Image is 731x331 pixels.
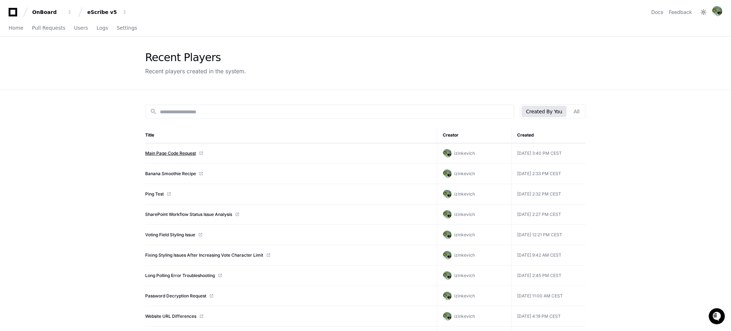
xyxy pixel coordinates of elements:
div: Recent players created in the system. [145,67,246,75]
button: OnBoard [29,6,75,19]
span: Logs [97,26,108,30]
a: Powered byPylon [50,75,87,80]
td: [DATE] 4:19 PM CEST [511,306,586,327]
span: Users [74,26,88,30]
img: avatar [443,149,452,158]
div: OnBoard [32,9,63,16]
img: avatar [443,169,452,178]
button: Feedback [669,9,692,16]
img: 1736555170064-99ba0984-63c1-480f-8ee9-699278ef63ed [7,53,20,66]
button: Start new chat [122,55,130,64]
td: [DATE] 9:42 AM CEST [511,245,586,266]
img: avatar [443,292,452,300]
span: izinkevich [455,171,475,176]
span: Settings [117,26,137,30]
img: avatar [443,231,452,239]
img: avatar [712,6,722,16]
th: Creator [437,127,511,143]
span: izinkevich [455,273,475,278]
a: Home [9,20,23,36]
a: Fixing Styling Issues After Increasing Vote Character Limit [145,252,263,258]
span: izinkevich [455,150,475,156]
div: We're offline, we'll be back soon [24,60,93,66]
span: izinkevich [455,313,475,319]
span: Home [9,26,23,30]
div: Start new chat [24,53,117,60]
td: [DATE] 2:27 PM CEST [511,204,586,225]
a: Pull Requests [32,20,65,36]
iframe: Open customer support [708,307,727,327]
span: izinkevich [455,212,475,217]
span: Pylon [71,75,87,80]
td: [DATE] 12:21 PM CEST [511,225,586,245]
span: izinkevich [455,191,475,197]
th: Created [511,127,586,143]
img: avatar [443,312,452,321]
a: Logs [97,20,108,36]
button: Created By You [522,106,566,117]
div: eScribe v5 [87,9,118,16]
span: Pull Requests [32,26,65,30]
a: Website URL Differences [145,313,196,319]
span: izinkevich [455,232,475,237]
a: Banana Smoothie Recipe [145,171,196,177]
mat-icon: search [150,108,157,115]
a: Voting Field Styling Issue [145,232,195,238]
td: [DATE] 2:45 PM CEST [511,266,586,286]
div: Recent Players [145,51,246,64]
img: avatar [443,251,452,260]
button: All [570,106,584,117]
img: avatar [443,210,452,219]
img: PlayerZero [7,7,21,21]
span: izinkevich [455,293,475,298]
a: Docs [652,9,663,16]
button: eScribe v5 [84,6,130,19]
td: [DATE] 11:00 AM CEST [511,286,586,306]
th: Title [145,127,437,143]
img: avatar [443,190,452,198]
td: [DATE] 2:33 PM CEST [511,164,586,184]
a: Ping Test [145,191,164,197]
span: izinkevich [455,252,475,258]
td: [DATE] 3:40 PM CEST [511,143,586,164]
a: Settings [117,20,137,36]
a: SharePoint Workflow Status Issue Analysis [145,212,232,217]
a: Long Polling Error Troubleshooting [145,273,215,278]
td: [DATE] 2:32 PM CEST [511,184,586,204]
img: avatar [443,271,452,280]
a: Users [74,20,88,36]
a: Main Page Code Request [145,150,196,156]
div: Welcome [7,29,130,40]
a: Password Decryption Request [145,293,206,299]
